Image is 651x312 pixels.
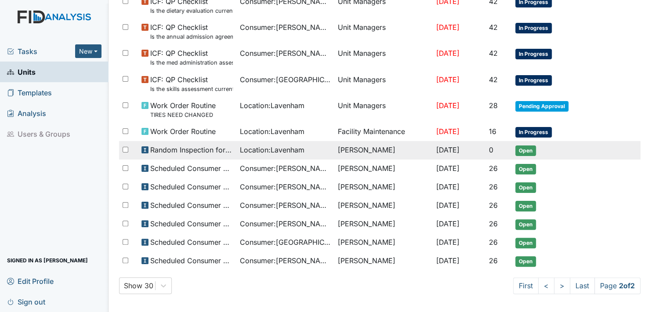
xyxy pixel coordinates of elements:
span: Scheduled Consumer Chart Review [150,163,232,174]
span: Consumer : [PERSON_NAME] [240,200,331,210]
span: Random Inspection for AM [150,145,232,155]
td: Unit Managers [334,71,432,97]
span: Units [7,65,36,79]
a: > [554,277,570,294]
button: New [75,44,101,58]
span: Signed in as [PERSON_NAME] [7,254,88,267]
span: In Progress [515,49,552,59]
span: 26 [489,201,498,210]
span: 42 [489,23,498,32]
td: [PERSON_NAME] [334,252,432,270]
span: Open [515,182,536,193]
td: [PERSON_NAME] [334,178,432,196]
span: Pending Approval [515,101,568,112]
span: [DATE] [436,127,459,136]
span: Work Order Routine [150,126,216,137]
span: ICF: QP Checklist Is the annual admission agreement current? (document the date in the comment se... [150,22,232,41]
span: Consumer : [PERSON_NAME] [240,163,331,174]
span: 28 [489,101,498,110]
span: Consumer : [PERSON_NAME] [240,22,331,33]
a: Tasks [7,46,75,57]
span: Open [515,238,536,248]
td: [PERSON_NAME] [334,141,432,160]
span: Location : Lavenham [240,100,304,111]
small: Is the skills assessment current? (document the date in the comment section) [150,85,232,93]
span: 26 [489,238,498,247]
span: Sign out [7,295,45,308]
td: [PERSON_NAME] [334,196,432,215]
span: 26 [489,182,498,191]
span: Consumer : [GEOGRAPHIC_DATA][PERSON_NAME][GEOGRAPHIC_DATA] [240,237,331,247]
small: Is the dietary evaluation current? (document the date in the comment section) [150,7,232,15]
span: Open [515,145,536,156]
span: In Progress [515,23,552,33]
span: 26 [489,164,498,173]
span: 42 [489,49,498,58]
td: Unit Managers [334,18,432,44]
span: [DATE] [436,219,459,228]
small: Is the annual admission agreement current? (document the date in the comment section) [150,33,232,41]
span: [DATE] [436,101,459,110]
td: [PERSON_NAME] [334,233,432,252]
span: [DATE] [436,23,459,32]
small: Is the med administration assessment current? (document the date in the comment section) [150,58,232,67]
span: Open [515,164,536,174]
span: [DATE] [436,201,459,210]
span: 26 [489,256,498,265]
span: Location : Lavenham [240,126,304,137]
span: Templates [7,86,52,99]
a: Last [570,277,595,294]
span: Consumer : [GEOGRAPHIC_DATA][PERSON_NAME][GEOGRAPHIC_DATA] [240,74,331,85]
span: ICF: QP Checklist Is the skills assessment current? (document the date in the comment section) [150,74,232,93]
span: Analysis [7,106,46,120]
span: [DATE] [436,238,459,247]
strong: 2 of 2 [619,281,635,290]
span: [DATE] [436,256,459,265]
span: Scheduled Consumer Chart Review [150,181,232,192]
span: Location : Lavenham [240,145,304,155]
span: ICF: QP Checklist Is the med administration assessment current? (document the date in the comment... [150,48,232,67]
span: [DATE] [436,182,459,191]
span: Open [515,219,536,230]
span: [DATE] [436,145,459,154]
span: Consumer : [PERSON_NAME] [240,48,331,58]
span: Scheduled Consumer Chart Review [150,200,232,210]
span: [DATE] [436,75,459,84]
span: [DATE] [436,49,459,58]
a: First [513,277,539,294]
td: [PERSON_NAME] [334,160,432,178]
span: Consumer : [PERSON_NAME] [240,255,331,266]
div: Show 30 [124,280,153,291]
span: Work Order Routine TIRES NEED CHANGED [150,100,216,119]
span: In Progress [515,127,552,138]
td: Facility Maintenance [334,123,432,141]
span: 42 [489,75,498,84]
span: 16 [489,127,496,136]
span: 26 [489,219,498,228]
span: Scheduled Consumer Chart Review [150,255,232,266]
td: Unit Managers [334,44,432,70]
span: 0 [489,145,493,154]
span: Page [594,277,640,294]
td: [PERSON_NAME] [334,215,432,233]
span: Edit Profile [7,274,54,288]
span: Scheduled Consumer Chart Review [150,237,232,247]
span: Open [515,201,536,211]
span: Consumer : [PERSON_NAME] [240,181,331,192]
span: Open [515,256,536,267]
span: In Progress [515,75,552,86]
td: Unit Managers [334,97,432,123]
span: [DATE] [436,164,459,173]
small: TIRES NEED CHANGED [150,111,216,119]
nav: task-pagination [513,277,640,294]
span: Consumer : [PERSON_NAME] [240,218,331,229]
span: Scheduled Consumer Chart Review [150,218,232,229]
a: < [538,277,554,294]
